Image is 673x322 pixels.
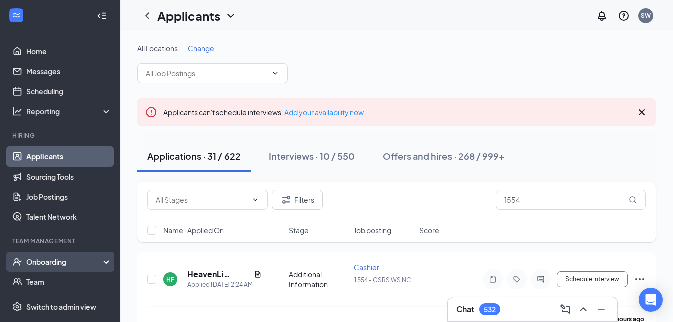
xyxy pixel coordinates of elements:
[26,207,112,227] a: Talent Network
[147,150,241,163] div: Applications · 31 / 622
[26,302,96,312] div: Switch to admin view
[596,10,608,22] svg: Notifications
[254,270,262,278] svg: Document
[634,273,646,285] svg: Ellipses
[187,269,250,280] h5: HeavenLi Franklin
[557,271,628,287] button: Schedule Interview
[269,150,355,163] div: Interviews · 10 / 550
[26,146,112,167] a: Applicants
[575,301,591,317] button: ChevronUp
[639,288,663,312] div: Open Intercom Messenger
[280,194,292,206] svg: Filter
[12,257,22,267] svg: UserCheck
[354,276,411,295] span: 1554 - GSRS WS NC ...
[12,106,22,116] svg: Analysis
[618,10,630,22] svg: QuestionInfo
[163,225,224,235] span: Name · Applied On
[271,69,279,77] svg: ChevronDown
[26,257,103,267] div: Onboarding
[146,68,267,79] input: All Job Postings
[26,61,112,81] a: Messages
[383,150,505,163] div: Offers and hires · 268 / 999+
[577,303,589,315] svg: ChevronUp
[12,302,22,312] svg: Settings
[272,190,323,210] button: Filter Filters
[187,280,262,290] div: Applied [DATE] 2:24 AM
[456,304,474,315] h3: Chat
[26,167,112,187] a: Sourcing Tools
[12,237,110,245] div: Team Management
[97,11,107,21] svg: Collapse
[641,11,651,20] div: SW
[289,225,309,235] span: Stage
[137,44,178,53] span: All Locations
[163,108,364,117] span: Applicants can't schedule interviews.
[593,301,609,317] button: Minimize
[595,303,607,315] svg: Minimize
[487,275,499,283] svg: Note
[289,269,348,289] div: Additional Information
[188,44,214,53] span: Change
[157,7,220,24] h1: Applicants
[511,275,523,283] svg: Tag
[12,131,110,140] div: Hiring
[225,10,237,22] svg: ChevronDown
[419,225,439,235] span: Score
[496,190,646,210] input: Search in applications
[354,225,391,235] span: Job posting
[26,81,112,101] a: Scheduling
[557,301,573,317] button: ComposeMessage
[251,196,259,204] svg: ChevronDown
[145,106,157,118] svg: Error
[141,10,153,22] svg: ChevronLeft
[11,10,21,20] svg: WorkstreamLogo
[354,263,379,272] span: Cashier
[535,275,547,283] svg: ActiveChat
[484,305,496,314] div: 532
[26,41,112,61] a: Home
[156,194,247,205] input: All Stages
[629,196,637,204] svg: MagnifyingGlass
[284,108,364,117] a: Add your availability now
[26,106,112,116] div: Reporting
[26,187,112,207] a: Job Postings
[559,303,571,315] svg: ComposeMessage
[166,275,174,284] div: HF
[636,106,648,118] svg: Cross
[26,272,112,292] a: Team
